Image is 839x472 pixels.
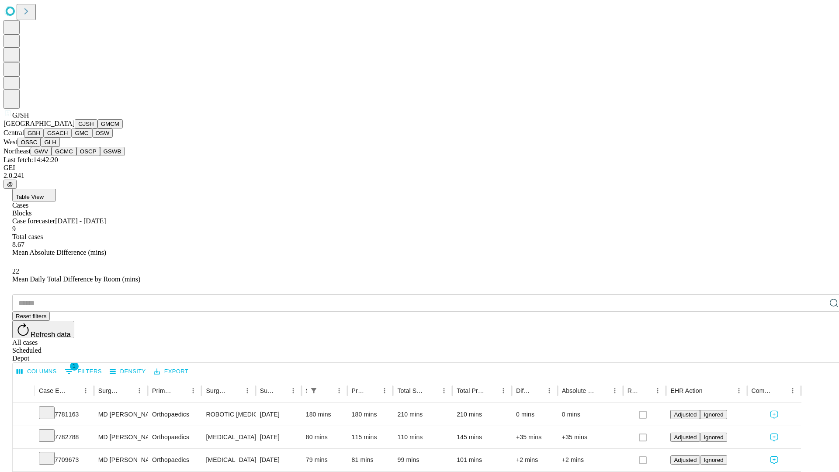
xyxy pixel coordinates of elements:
[44,128,71,138] button: GSACH
[306,449,343,471] div: 79 mins
[562,387,596,394] div: Absolute Difference
[497,385,510,397] button: Menu
[80,385,92,397] button: Menu
[3,147,31,155] span: Northeast
[3,120,75,127] span: [GEOGRAPHIC_DATA]
[12,275,140,283] span: Mean Daily Total Difference by Room (mins)
[3,172,836,180] div: 2.0.241
[308,385,320,397] button: Show filters
[670,387,702,394] div: EHR Action
[75,119,97,128] button: GJSH
[674,411,697,418] span: Adjusted
[704,385,716,397] button: Sort
[12,225,16,233] span: 9
[321,385,333,397] button: Sort
[98,426,143,448] div: MD [PERSON_NAME] [PERSON_NAME] Md
[55,217,106,225] span: [DATE] - [DATE]
[241,385,253,397] button: Menu
[98,449,143,471] div: MD [PERSON_NAME] [PERSON_NAME] Md
[308,385,320,397] div: 1 active filter
[152,365,191,378] button: Export
[700,410,727,419] button: Ignored
[41,138,59,147] button: GLH
[98,387,120,394] div: Surgeon Name
[306,387,307,394] div: Scheduled In Room Duration
[352,387,366,394] div: Predicted In Room Duration
[704,411,723,418] span: Ignored
[133,385,146,397] button: Menu
[700,433,727,442] button: Ignored
[17,138,41,147] button: OSSC
[674,457,697,463] span: Adjusted
[3,180,17,189] button: @
[306,403,343,426] div: 180 mins
[107,365,148,378] button: Density
[352,426,389,448] div: 115 mins
[39,387,66,394] div: Case Epic Id
[378,385,391,397] button: Menu
[17,430,30,445] button: Expand
[3,129,24,136] span: Central
[752,387,773,394] div: Comments
[206,449,251,471] div: [MEDICAL_DATA] WITH [MEDICAL_DATA] REPAIR
[670,433,700,442] button: Adjusted
[12,267,19,275] span: 22
[12,233,43,240] span: Total cases
[229,385,241,397] button: Sort
[543,385,555,397] button: Menu
[704,457,723,463] span: Ignored
[98,403,143,426] div: MD [PERSON_NAME] [PERSON_NAME] Md
[457,449,507,471] div: 101 mins
[366,385,378,397] button: Sort
[787,385,799,397] button: Menu
[71,128,92,138] button: GMC
[175,385,187,397] button: Sort
[397,387,425,394] div: Total Scheduled Duration
[670,410,700,419] button: Adjusted
[397,449,448,471] div: 99 mins
[206,387,228,394] div: Surgery Name
[352,449,389,471] div: 81 mins
[352,403,389,426] div: 180 mins
[3,138,17,146] span: West
[152,426,197,448] div: Orthopaedics
[16,194,44,200] span: Table View
[39,426,90,448] div: 7782788
[562,449,619,471] div: +2 mins
[457,387,484,394] div: Total Predicted Duration
[67,385,80,397] button: Sort
[628,387,639,394] div: Resolved in EHR
[306,426,343,448] div: 80 mins
[97,119,123,128] button: GMCM
[12,312,50,321] button: Reset filters
[516,426,553,448] div: +35 mins
[121,385,133,397] button: Sort
[596,385,609,397] button: Sort
[12,321,74,338] button: Refresh data
[260,387,274,394] div: Surgery Date
[531,385,543,397] button: Sort
[31,331,71,338] span: Refresh data
[652,385,664,397] button: Menu
[12,241,24,248] span: 8.67
[39,403,90,426] div: 7781163
[700,455,727,465] button: Ignored
[260,426,297,448] div: [DATE]
[12,249,106,256] span: Mean Absolute Difference (mins)
[39,449,90,471] div: 7709673
[92,128,113,138] button: OSW
[206,403,251,426] div: ROBOTIC [MEDICAL_DATA] KNEE TOTAL
[516,403,553,426] div: 0 mins
[7,181,13,187] span: @
[287,385,299,397] button: Menu
[704,434,723,441] span: Ignored
[16,313,46,319] span: Reset filters
[674,434,697,441] span: Adjusted
[438,385,450,397] button: Menu
[260,449,297,471] div: [DATE]
[31,147,52,156] button: GWV
[333,385,345,397] button: Menu
[24,128,44,138] button: GBH
[3,164,836,172] div: GEI
[670,455,700,465] button: Adjusted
